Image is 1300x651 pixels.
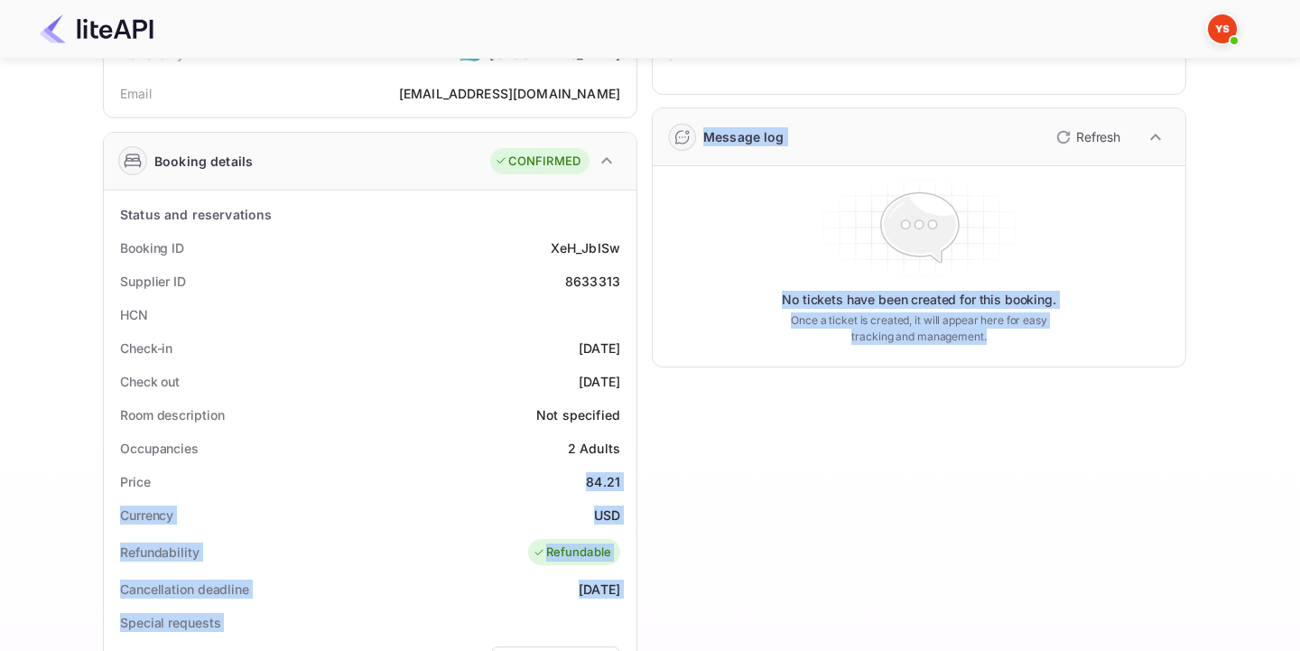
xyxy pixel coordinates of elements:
[579,372,620,391] div: [DATE]
[536,405,620,424] div: Not specified
[120,272,186,291] div: Supplier ID
[586,472,620,491] div: 84.21
[120,205,272,224] div: Status and reservations
[120,543,200,562] div: Refundability
[120,84,152,103] div: Email
[40,14,153,43] img: LiteAPI Logo
[1045,123,1128,152] button: Refresh
[120,613,220,632] div: Special requests
[782,291,1056,309] p: No tickets have been created for this booking.
[120,506,173,525] div: Currency
[120,439,199,458] div: Occupancies
[533,544,612,562] div: Refundable
[120,580,249,599] div: Cancellation deadline
[495,153,580,171] div: CONFIRMED
[565,272,620,291] div: 8633313
[1076,127,1120,146] p: Refresh
[154,152,253,171] div: Booking details
[703,127,785,146] div: Message log
[399,84,620,103] div: [EMAIL_ADDRESS][DOMAIN_NAME]
[120,472,151,491] div: Price
[776,312,1062,345] p: Once a ticket is created, it will appear here for easy tracking and management.
[120,339,172,358] div: Check-in
[120,238,184,257] div: Booking ID
[579,339,620,358] div: [DATE]
[120,372,180,391] div: Check out
[120,405,224,424] div: Room description
[594,506,620,525] div: USD
[568,439,620,458] div: 2 Adults
[579,580,620,599] div: [DATE]
[551,238,620,257] div: XeH_JbISw
[1208,14,1237,43] img: Yandex Support
[120,305,148,324] div: HCN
